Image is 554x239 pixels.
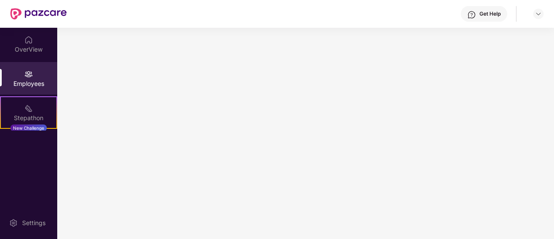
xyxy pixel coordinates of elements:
[20,219,48,227] div: Settings
[24,36,33,44] img: svg+xml;base64,PHN2ZyBpZD0iSG9tZSIgeG1sbnM9Imh0dHA6Ly93d3cudzMub3JnLzIwMDAvc3ZnIiB3aWR0aD0iMjAiIG...
[10,8,67,20] img: New Pazcare Logo
[535,10,542,17] img: svg+xml;base64,PHN2ZyBpZD0iRHJvcGRvd24tMzJ4MzIiIHhtbG5zPSJodHRwOi8vd3d3LnczLm9yZy8yMDAwL3N2ZyIgd2...
[24,70,33,79] img: svg+xml;base64,PHN2ZyBpZD0iRW1wbG95ZWVzIiB4bWxucz0iaHR0cDovL3d3dy53My5vcmcvMjAwMC9zdmciIHdpZHRoPS...
[24,104,33,113] img: svg+xml;base64,PHN2ZyB4bWxucz0iaHR0cDovL3d3dy53My5vcmcvMjAwMC9zdmciIHdpZHRoPSIyMSIgaGVpZ2h0PSIyMC...
[10,124,47,131] div: New Challenge
[1,114,56,122] div: Stepathon
[467,10,476,19] img: svg+xml;base64,PHN2ZyBpZD0iSGVscC0zMngzMiIgeG1sbnM9Imh0dHA6Ly93d3cudzMub3JnLzIwMDAvc3ZnIiB3aWR0aD...
[9,219,18,227] img: svg+xml;base64,PHN2ZyBpZD0iU2V0dGluZy0yMHgyMCIgeG1sbnM9Imh0dHA6Ly93d3cudzMub3JnLzIwMDAvc3ZnIiB3aW...
[479,10,501,17] div: Get Help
